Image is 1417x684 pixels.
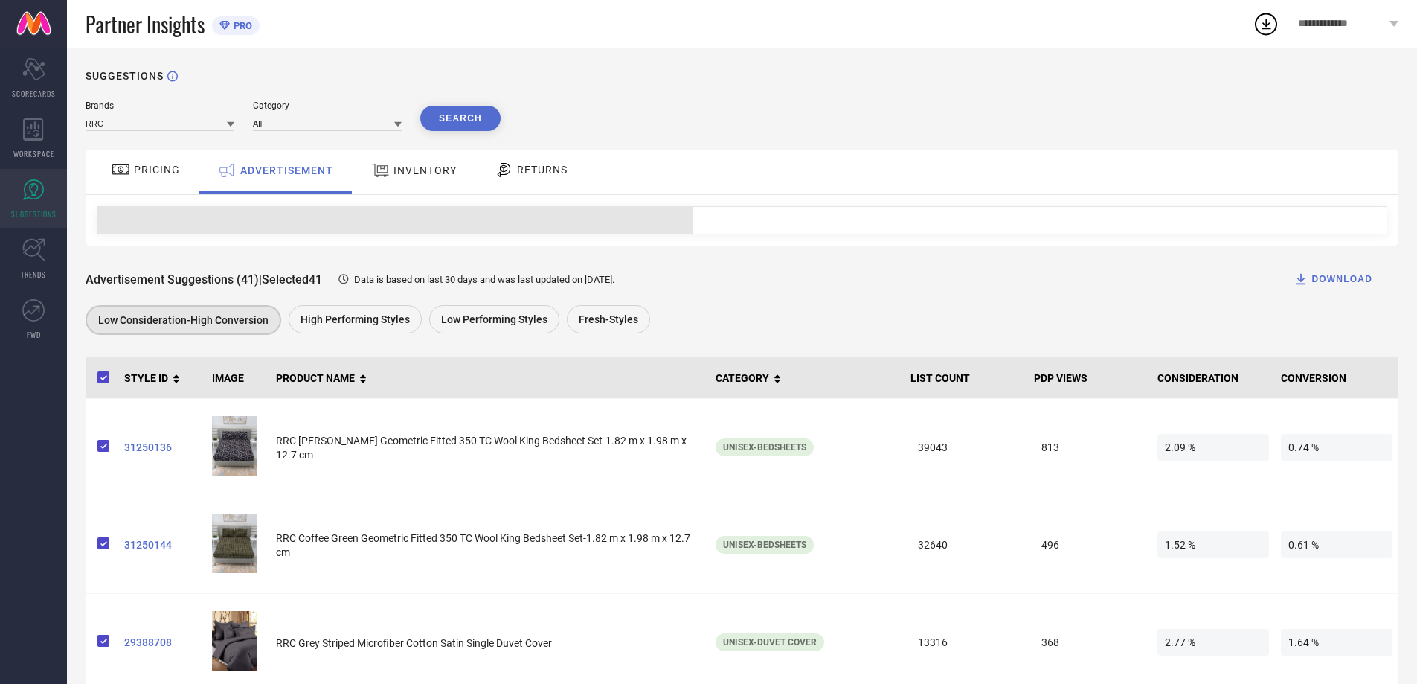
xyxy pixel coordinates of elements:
span: Selected 41 [262,272,322,287]
button: DOWNLOAD [1275,264,1391,294]
span: 1.64 % [1281,629,1392,656]
th: CATEGORY [710,357,904,399]
span: | [259,272,262,287]
img: e21ec42a-e959-4e17-b958-525e60ffbfc61728450959604-RRC-Green--Black-Geometric-350-TC-King-Bedsheet... [212,514,257,573]
span: Data is based on last 30 days and was last updated on [DATE] . [354,274,614,285]
span: RRC Grey Striped Microfiber Cotton Satin Single Duvet Cover [276,637,552,649]
span: RRC Coffee Green Geometric Fitted 350 TC Wool King Bedsheet Set-1.82 m x 1.98 m x 12.7 cm [276,532,690,558]
a: 31250144 [124,539,200,551]
span: High Performing Styles [301,313,410,325]
div: Open download list [1253,10,1279,37]
span: 2.09 % [1157,434,1269,461]
th: PRODUCT NAME [270,357,710,399]
span: WORKSPACE [13,148,54,159]
h1: SUGGESTIONS [86,70,164,82]
span: 0.74 % [1281,434,1392,461]
th: PDP VIEWS [1028,357,1151,399]
span: 39043 [910,434,1022,461]
span: Unisex-Bedsheets [723,540,806,550]
span: PRICING [134,164,180,176]
span: 32640 [910,531,1022,558]
th: LIST COUNT [904,357,1028,399]
button: Search [420,106,501,131]
span: 13316 [910,629,1022,656]
span: Advertisement Suggestions (41) [86,272,259,287]
span: 368 [1034,629,1146,656]
span: RRC [PERSON_NAME] Geometric Fitted 350 TC Wool King Bedsheet Set-1.82 m x 1.98 m x 12.7 cm [276,435,687,461]
span: ADVERTISEMENT [240,164,333,176]
span: SUGGESTIONS [11,208,57,220]
th: CONSIDERATION [1151,357,1275,399]
span: Partner Insights [86,9,205,39]
div: Brands [86,100,234,111]
span: SCORECARDS [12,88,56,99]
span: 813 [1034,434,1146,461]
div: Category [253,100,402,111]
span: TRENDS [21,269,46,280]
span: Unisex-Bedsheets [723,442,806,453]
span: 1.52 % [1157,531,1269,558]
th: CONVERSION [1275,357,1398,399]
span: Fresh-Styles [579,313,638,325]
th: IMAGE [206,357,270,399]
a: 29388708 [124,636,200,648]
span: PRO [230,20,252,31]
span: 2.77 % [1157,629,1269,656]
span: Low Performing Styles [441,313,547,325]
span: RETURNS [517,164,568,176]
span: 496 [1034,531,1146,558]
span: 0.61 % [1281,531,1392,558]
span: Unisex-Duvet Cover [723,637,817,648]
img: 29e951fb-555e-473b-9c86-a30a1af4857b1715001585848DuvetCover1.jpg [212,611,257,671]
span: Low Consideration-High Conversion [98,314,269,326]
a: 31250136 [124,441,200,453]
img: GXhtWdD5_a4187ce013324c95a69f3839cd4164c5.jpg [212,416,257,476]
span: INVENTORY [393,164,457,176]
span: FWD [27,329,41,340]
th: STYLE ID [118,357,206,399]
div: DOWNLOAD [1294,272,1372,287]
